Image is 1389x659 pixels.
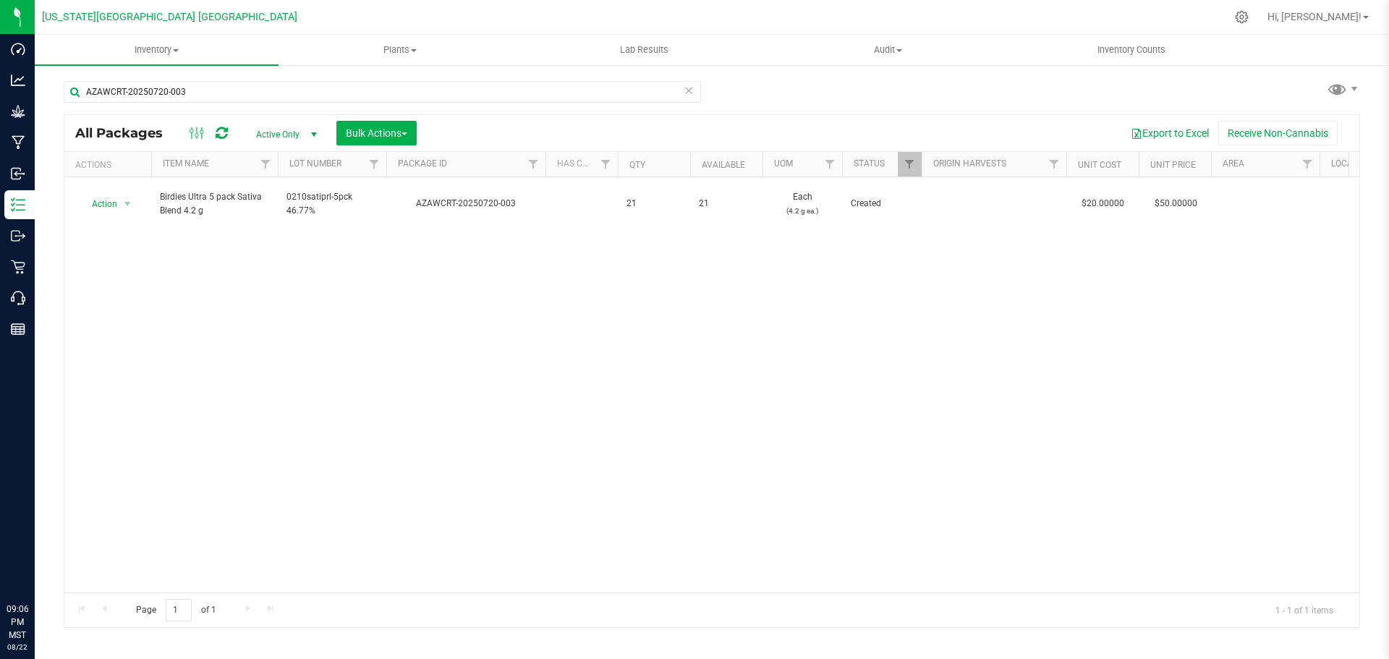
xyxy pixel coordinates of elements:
span: Lab Results [600,43,688,56]
a: Inventory Counts [1010,35,1254,65]
inline-svg: Outbound [11,229,25,243]
a: Unit Price [1150,160,1196,170]
span: Audit [767,43,1009,56]
a: Filter [254,152,278,177]
inline-svg: Grow [11,104,25,119]
a: Location [1331,158,1372,169]
p: (4.2 g ea.) [771,204,833,218]
span: 21 [699,197,754,211]
a: Qty [629,160,645,170]
button: Receive Non-Cannabis [1218,121,1338,145]
span: Birdies Ultra 5 pack Sativa Blend 4.2 g [160,190,269,218]
span: Clear [684,81,694,100]
a: Inventory [35,35,279,65]
div: Actions [75,160,145,170]
p: 09:06 PM MST [7,603,28,642]
a: Filter [594,152,618,177]
button: Export to Excel [1121,121,1218,145]
a: Status [854,158,885,169]
inline-svg: Inventory [11,197,25,212]
a: Filter [362,152,386,177]
a: Item Name [163,158,209,169]
a: Filter [898,152,922,177]
a: Filter [522,152,545,177]
a: Origin Harvests [933,158,1006,169]
inline-svg: Dashboard [11,42,25,56]
inline-svg: Reports [11,322,25,336]
span: [US_STATE][GEOGRAPHIC_DATA] [GEOGRAPHIC_DATA] [42,11,297,23]
a: Area [1223,158,1244,169]
a: Lot Number [289,158,341,169]
inline-svg: Call Center [11,291,25,305]
a: Audit [766,35,1010,65]
button: Bulk Actions [336,121,417,145]
span: Plants [279,43,522,56]
span: Action [79,194,118,214]
input: 1 [166,599,192,621]
span: 1 - 1 of 1 items [1264,599,1345,621]
td: $20.00000 [1066,177,1139,231]
inline-svg: Inbound [11,166,25,181]
a: Filter [1296,152,1320,177]
span: 0210satiprl-5pck 46.77% [286,190,378,218]
p: 08/22 [7,642,28,652]
a: UOM [774,158,793,169]
a: Unit Cost [1078,160,1121,170]
a: Filter [818,152,842,177]
a: Lab Results [522,35,766,65]
iframe: Resource center [14,543,58,587]
span: 21 [626,197,681,211]
inline-svg: Retail [11,260,25,274]
span: Inventory [35,43,279,56]
span: Hi, [PERSON_NAME]! [1267,11,1362,22]
a: Available [702,160,745,170]
a: Filter [1042,152,1066,177]
span: Each [771,190,833,218]
inline-svg: Manufacturing [11,135,25,150]
inline-svg: Analytics [11,73,25,88]
input: Search Package ID, Item Name, SKU, Lot or Part Number... [64,81,701,103]
span: Created [851,197,913,211]
span: All Packages [75,125,177,141]
a: Package ID [398,158,447,169]
th: Has COA [545,152,618,177]
span: select [119,194,137,214]
span: Bulk Actions [346,127,407,139]
div: Manage settings [1233,10,1251,24]
div: AZAWCRT-20250720-003 [384,197,548,211]
span: Page of 1 [124,599,228,621]
span: $50.00000 [1147,193,1205,214]
span: Inventory Counts [1078,43,1185,56]
a: Plants [279,35,522,65]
